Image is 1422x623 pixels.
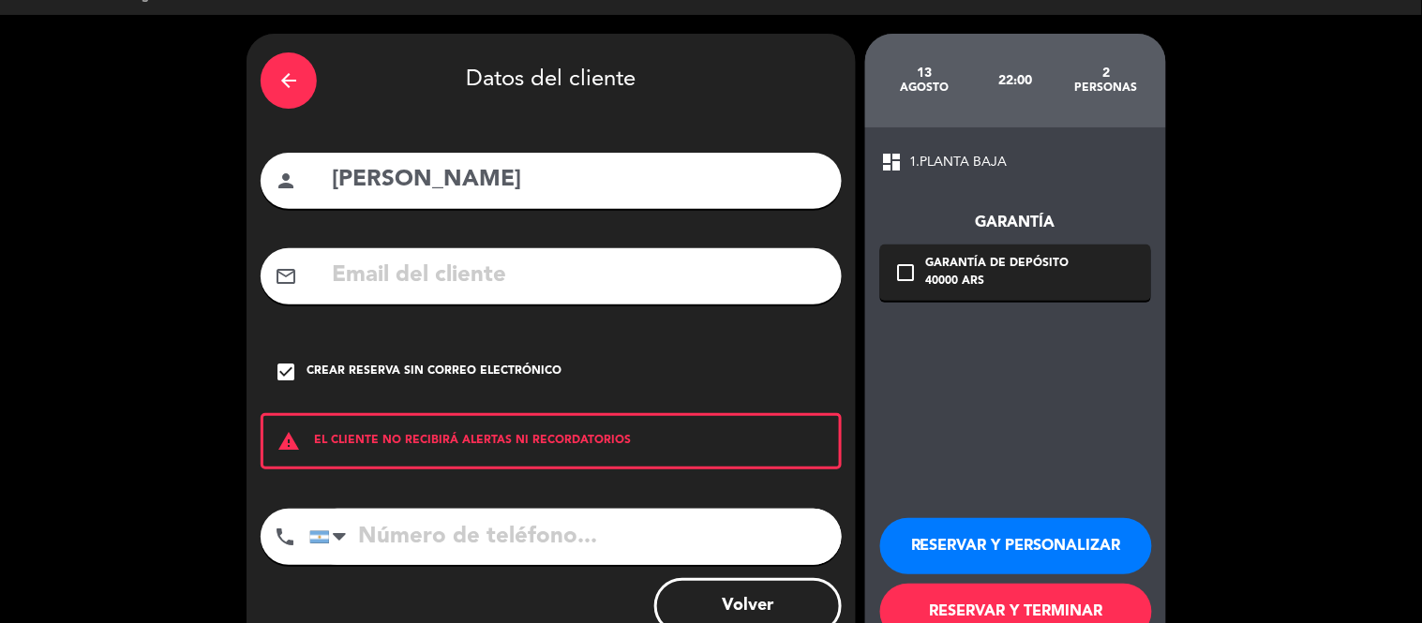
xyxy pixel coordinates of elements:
[880,151,903,173] span: dashboard
[263,430,314,452] i: warning
[309,509,842,565] input: Número de teléfono...
[274,526,296,548] i: phone
[261,413,842,469] div: EL CLIENTE NO RECIBIRÁ ALERTAS NI RECORDATORIOS
[1061,81,1152,96] div: personas
[880,518,1152,574] button: RESERVAR Y PERSONALIZAR
[879,66,970,81] div: 13
[330,161,828,200] input: Nombre del cliente
[880,211,1151,235] div: Garantía
[277,69,300,92] i: arrow_back
[1061,66,1152,81] div: 2
[879,81,970,96] div: agosto
[275,361,297,383] i: check_box
[330,257,828,295] input: Email del cliente
[926,273,1070,291] div: 40000 ARS
[307,363,561,381] div: Crear reserva sin correo electrónico
[926,255,1070,274] div: Garantía de depósito
[261,48,842,113] div: Datos del cliente
[970,48,1061,113] div: 22:00
[275,265,297,288] i: mail_outline
[894,261,917,284] i: check_box_outline_blank
[275,170,297,192] i: person
[310,510,353,564] div: Argentina: +54
[909,152,1008,173] span: 1.PLANTA BAJA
